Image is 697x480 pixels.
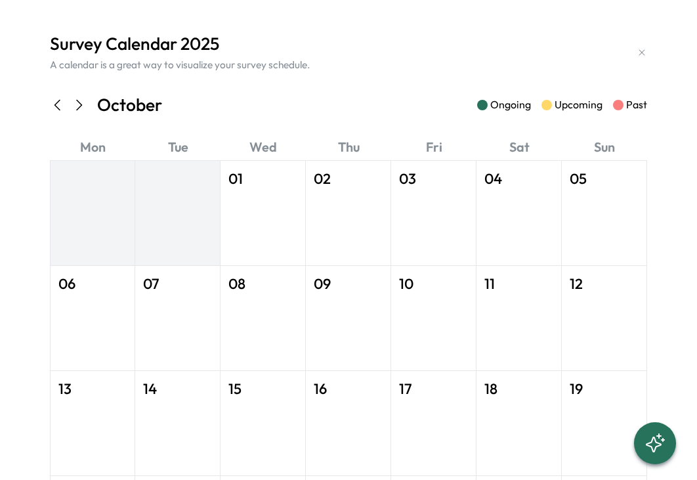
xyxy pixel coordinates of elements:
div: Sun [562,137,647,158]
span: 14 [143,379,157,399]
span: 06 [58,274,75,294]
span: 19 [570,379,583,399]
span: 11 [484,274,495,294]
span: 01 [228,169,243,189]
div: Sat [476,137,562,158]
span: 10 [399,274,413,294]
span: 16 [314,379,327,399]
div: Tue [135,137,221,158]
p: Survey Calendar 2025 [50,32,310,55]
div: Fri [391,137,476,158]
div: Wed [221,137,306,158]
span: 12 [570,274,583,294]
span: 04 [484,169,502,189]
p: Ongoing [490,97,531,113]
p: A calendar is a great way to visualize your survey schedule. [50,58,310,72]
span: 15 [228,379,242,399]
div: Thu [306,137,391,158]
span: 08 [228,274,245,294]
span: 17 [399,379,412,399]
p: Upcoming [555,97,602,113]
span: 18 [484,379,497,399]
span: 09 [314,274,331,294]
span: 07 [143,274,159,294]
span: 05 [570,169,587,189]
p: Past [626,97,647,113]
p: October [97,93,162,116]
span: 13 [58,379,72,399]
div: Mon [50,137,135,158]
span: 03 [399,169,416,189]
span: 02 [314,169,331,189]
